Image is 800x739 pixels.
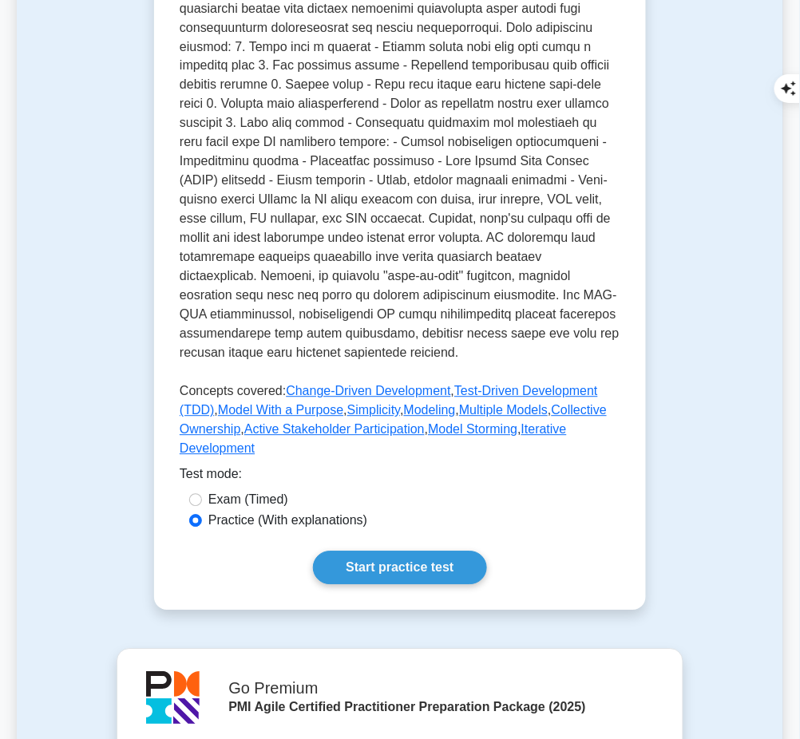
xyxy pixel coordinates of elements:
a: Iterative Development [180,423,567,456]
a: Active Stakeholder Participation [244,423,425,437]
a: Model Storming [428,423,517,437]
a: Modeling [404,404,456,417]
a: Simplicity [347,404,400,417]
div: Test mode: [180,465,620,491]
label: Practice (With explanations) [208,512,367,531]
a: Change-Driven Development [286,385,450,398]
a: Test-Driven Development (TDD) [180,385,598,417]
p: Concepts covered: , , , , , , , , , [180,382,620,465]
a: Multiple Models [459,404,548,417]
a: Start practice test [313,551,486,585]
label: Exam (Timed) [208,491,288,510]
a: Model With a Purpose [218,404,343,417]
